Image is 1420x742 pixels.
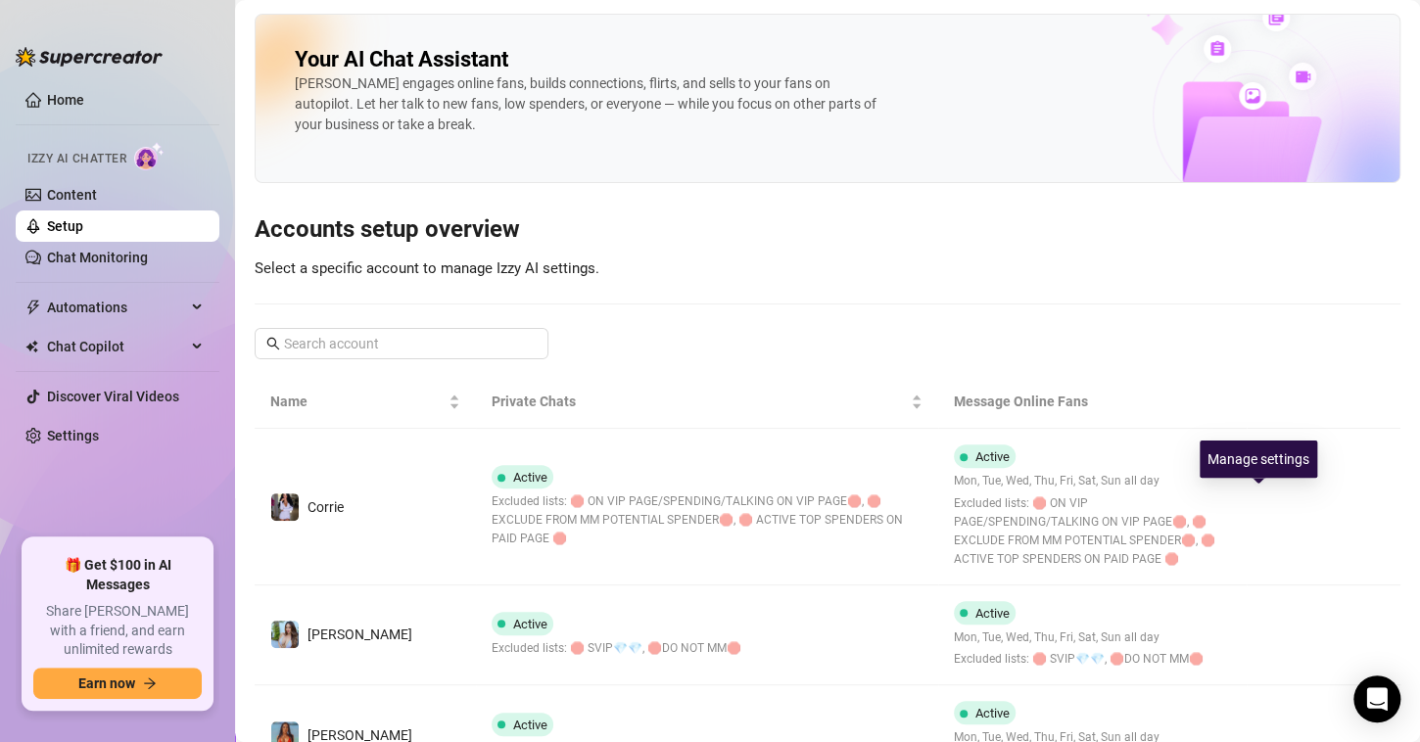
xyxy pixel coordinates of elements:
[255,214,1400,246] h3: Accounts setup overview
[134,142,165,170] img: AI Chatter
[47,331,186,362] span: Chat Copilot
[270,391,445,412] span: Name
[975,606,1010,621] span: Active
[27,150,126,168] span: Izzy AI Chatter
[255,375,476,429] th: Name
[295,73,882,135] div: [PERSON_NAME] engages online fans, builds connections, flirts, and sells to your fans on autopilo...
[513,718,547,732] span: Active
[47,92,84,108] a: Home
[143,676,157,690] span: arrow-right
[1200,441,1317,478] div: Manage settings
[954,494,1231,568] span: Excluded lists: 🛑 ON VIP PAGE/SPENDING/TALKING ON VIP PAGE🛑, 🛑EXCLUDE FROM MM POTENTIAL SPENDER🛑,...
[308,626,412,642] span: [PERSON_NAME]
[513,617,547,631] span: Active
[513,470,547,485] span: Active
[47,250,148,265] a: Chat Monitoring
[25,300,41,315] span: thunderbolt
[266,337,280,350] span: search
[47,389,179,404] a: Discover Viral Videos
[975,449,1010,464] span: Active
[938,375,1247,429] th: Message Online Fans
[33,602,202,660] span: Share [PERSON_NAME] with a friend, and earn unlimited rewards
[33,556,202,594] span: 🎁 Get $100 in AI Messages
[476,375,938,429] th: Private Chats
[47,428,99,443] a: Settings
[492,639,741,658] span: Excluded lists: 🛑 SVIP💎💎, 🛑DO NOT MM🛑
[78,675,135,691] span: Earn now
[33,668,202,699] button: Earn nowarrow-right
[308,499,344,515] span: Corrie
[954,472,1231,490] span: Mon, Tue, Wed, Thu, Fri, Sat, Sun all day
[25,340,38,353] img: Chat Copilot
[255,259,599,277] span: Select a specific account to manage Izzy AI settings.
[1353,675,1400,722] div: Open Intercom Messenger
[47,187,97,203] a: Content
[954,628,1204,647] span: Mon, Tue, Wed, Thu, Fri, Sat, Sun all day
[492,391,907,412] span: Private Chats
[954,650,1204,669] span: Excluded lists: 🛑 SVIP💎💎, 🛑DO NOT MM🛑
[16,47,163,67] img: logo-BBDzfeDw.svg
[271,621,299,648] img: Gracie
[295,46,508,73] h2: Your AI Chat Assistant
[975,706,1010,720] span: Active
[47,292,186,323] span: Automations
[492,492,923,548] span: Excluded lists: 🛑 ON VIP PAGE/SPENDING/TALKING ON VIP PAGE🛑, 🛑EXCLUDE FROM MM POTENTIAL SPENDER🛑,...
[47,218,83,234] a: Setup
[271,493,299,521] img: Corrie
[284,333,521,354] input: Search account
